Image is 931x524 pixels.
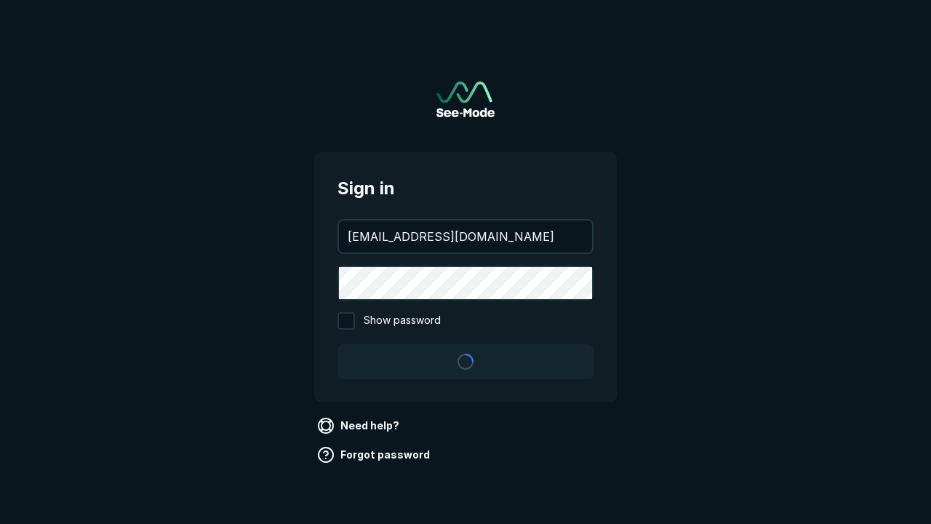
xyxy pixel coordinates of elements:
span: Sign in [337,175,594,202]
span: Show password [364,312,441,330]
a: Go to sign in [436,82,495,117]
input: your@email.com [339,221,592,253]
a: Need help? [314,414,405,437]
a: Forgot password [314,443,436,467]
img: See-Mode Logo [436,82,495,117]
